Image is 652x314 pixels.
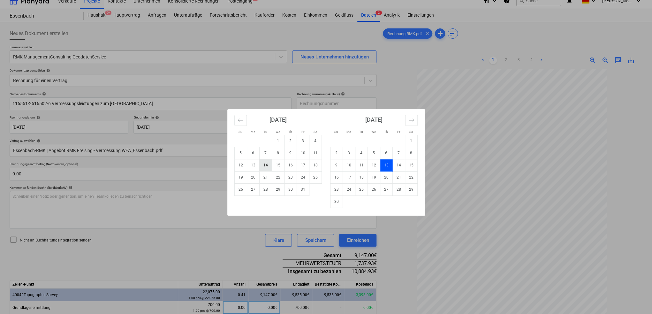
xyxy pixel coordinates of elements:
td: Monday, November 10, 2025 [343,159,355,171]
td: Wednesday, October 1, 2025 [272,135,284,147]
small: Sa [409,130,413,134]
small: Su [239,130,242,134]
td: Monday, November 24, 2025 [343,183,355,195]
td: Monday, October 20, 2025 [247,171,259,183]
small: Th [384,130,388,134]
td: Tuesday, October 28, 2025 [259,183,272,195]
td: Monday, October 13, 2025 [247,159,259,171]
small: Tu [359,130,363,134]
small: We [371,130,376,134]
small: Sa [314,130,317,134]
td: Tuesday, October 7, 2025 [259,147,272,159]
td: Saturday, October 18, 2025 [309,159,322,171]
td: Wednesday, November 26, 2025 [368,183,380,195]
div: Calendar [227,109,425,216]
td: Friday, October 31, 2025 [297,183,309,195]
td: Tuesday, November 18, 2025 [355,171,368,183]
td: Saturday, October 11, 2025 [309,147,322,159]
button: Move forward to switch to the next month. [405,115,418,126]
td: Thursday, October 16, 2025 [284,159,297,171]
td: Saturday, November 22, 2025 [405,171,417,183]
td: Thursday, November 20, 2025 [380,171,392,183]
td: Saturday, November 29, 2025 [405,183,417,195]
td: Sunday, November 23, 2025 [330,183,343,195]
td: Sunday, October 19, 2025 [234,171,247,183]
td: Sunday, November 30, 2025 [330,195,343,208]
iframe: Chat Widget [620,283,652,314]
td: Wednesday, November 12, 2025 [368,159,380,171]
td: Tuesday, October 21, 2025 [259,171,272,183]
td: Tuesday, November 11, 2025 [355,159,368,171]
td: Saturday, November 8, 2025 [405,147,417,159]
small: Th [288,130,292,134]
td: Friday, October 24, 2025 [297,171,309,183]
td: Sunday, October 26, 2025 [234,183,247,195]
td: Friday, November 14, 2025 [392,159,405,171]
td: Selected. Thursday, November 13, 2025 [380,159,392,171]
small: Mo [346,130,351,134]
small: Fr [397,130,400,134]
td: Wednesday, October 8, 2025 [272,147,284,159]
td: Tuesday, October 14, 2025 [259,159,272,171]
td: Friday, November 21, 2025 [392,171,405,183]
td: Friday, November 7, 2025 [392,147,405,159]
td: Tuesday, November 4, 2025 [355,147,368,159]
td: Sunday, November 16, 2025 [330,171,343,183]
td: Saturday, October 4, 2025 [309,135,322,147]
td: Thursday, October 2, 2025 [284,135,297,147]
td: Monday, October 27, 2025 [247,183,259,195]
strong: [DATE] [269,116,287,123]
small: Tu [263,130,267,134]
td: Thursday, October 9, 2025 [284,147,297,159]
small: Fr [301,130,304,134]
td: Friday, October 10, 2025 [297,147,309,159]
td: Tuesday, November 25, 2025 [355,183,368,195]
td: Friday, November 28, 2025 [392,183,405,195]
td: Sunday, October 5, 2025 [234,147,247,159]
td: Wednesday, November 5, 2025 [368,147,380,159]
td: Thursday, October 23, 2025 [284,171,297,183]
td: Wednesday, October 22, 2025 [272,171,284,183]
strong: [DATE] [365,116,383,123]
td: Sunday, November 9, 2025 [330,159,343,171]
td: Monday, October 6, 2025 [247,147,259,159]
td: Monday, November 17, 2025 [343,171,355,183]
td: Monday, November 3, 2025 [343,147,355,159]
small: Su [334,130,338,134]
td: Saturday, November 15, 2025 [405,159,417,171]
td: Saturday, November 1, 2025 [405,135,417,147]
small: Mo [251,130,255,134]
td: Thursday, November 27, 2025 [380,183,392,195]
td: Thursday, November 6, 2025 [380,147,392,159]
td: Thursday, October 30, 2025 [284,183,297,195]
div: Chat-Widget [620,283,652,314]
td: Sunday, October 12, 2025 [234,159,247,171]
td: Wednesday, October 15, 2025 [272,159,284,171]
td: Wednesday, October 29, 2025 [272,183,284,195]
td: Friday, October 17, 2025 [297,159,309,171]
button: Move backward to switch to the previous month. [234,115,247,126]
td: Friday, October 3, 2025 [297,135,309,147]
td: Wednesday, November 19, 2025 [368,171,380,183]
td: Saturday, October 25, 2025 [309,171,322,183]
small: We [276,130,280,134]
td: Sunday, November 2, 2025 [330,147,343,159]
